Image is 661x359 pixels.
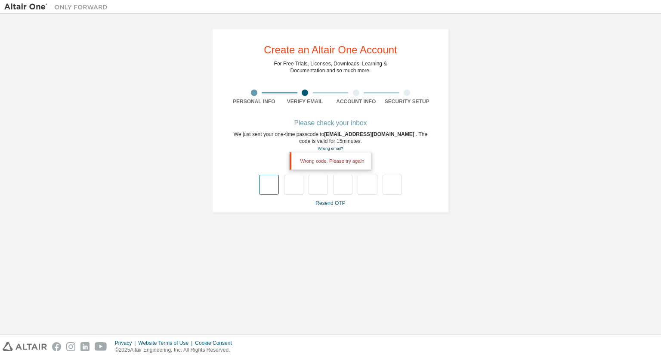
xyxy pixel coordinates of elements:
div: Wrong code. Please try again [290,152,371,170]
img: linkedin.svg [80,342,90,351]
p: © 2025 Altair Engineering, Inc. All Rights Reserved. [115,347,237,354]
div: Account Info [330,98,382,105]
a: Go back to the registration form [318,146,343,151]
img: youtube.svg [95,342,107,351]
img: facebook.svg [52,342,61,351]
div: Please check your inbox [229,121,432,126]
div: Cookie Consent [195,340,237,347]
span: [EMAIL_ADDRESS][DOMAIN_NAME] [324,131,416,137]
img: instagram.svg [66,342,75,351]
div: Personal Info [229,98,280,105]
img: Altair One [4,3,112,11]
a: Resend OTP [315,200,345,206]
div: Privacy [115,340,138,347]
div: Create an Altair One Account [264,45,397,55]
div: We just sent your one-time passcode to . The code is valid for 15 minutes. [229,131,432,152]
div: Website Terms of Use [138,340,195,347]
div: Verify Email [280,98,331,105]
img: altair_logo.svg [3,342,47,351]
div: For Free Trials, Licenses, Downloads, Learning & Documentation and so much more. [274,60,387,74]
div: Security Setup [382,98,433,105]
